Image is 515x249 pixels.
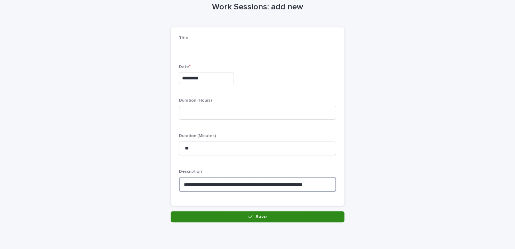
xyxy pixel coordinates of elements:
[179,36,188,40] span: Title
[171,2,344,12] h1: Work Sessions: add new
[255,214,267,219] span: Save
[179,170,202,174] span: Description
[171,211,344,222] button: Save
[179,134,216,138] span: Duration (Minutes)
[179,98,212,103] span: Duration (Hours)
[179,43,336,51] p: -
[179,65,191,69] span: Date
